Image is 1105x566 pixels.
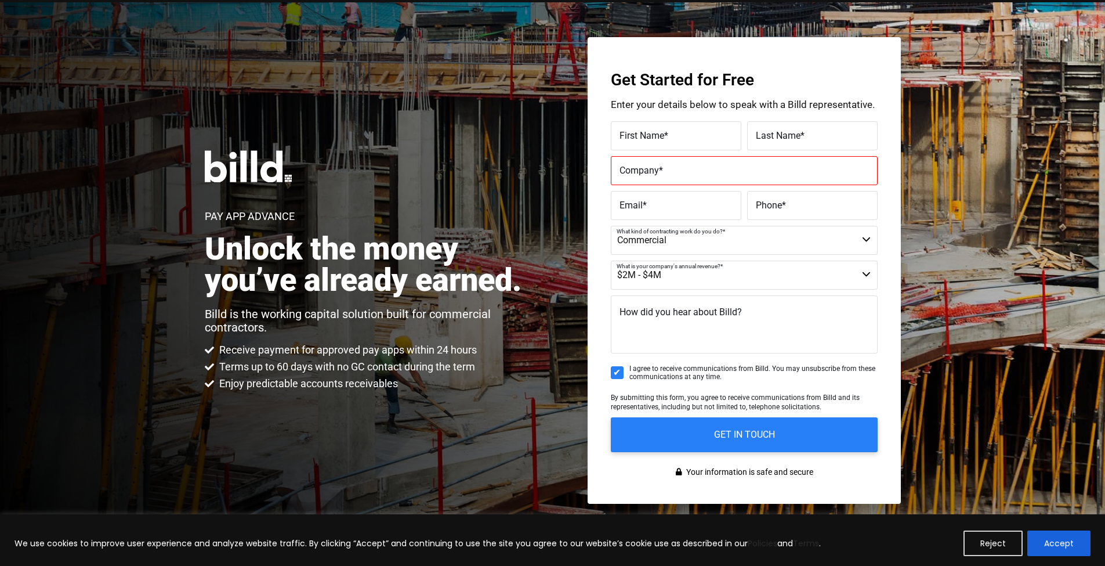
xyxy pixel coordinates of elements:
[619,307,742,318] span: How did you hear about Billd?
[611,394,860,411] span: By submitting this form, you agree to receive communications from Billd and its representatives, ...
[611,417,878,452] input: GET IN TOUCH
[216,360,475,374] span: Terms up to 60 days with no GC contact during the term
[205,233,534,296] h2: Unlock the money you’ve already earned.
[611,366,624,379] input: I agree to receive communications from Billd. You may unsubscribe from these communications at an...
[1027,531,1090,556] button: Accept
[611,72,878,88] h3: Get Started for Free
[963,531,1023,556] button: Reject
[756,200,782,211] span: Phone
[611,100,878,110] p: Enter your details below to speak with a Billd representative.
[793,538,819,549] a: Terms
[619,130,664,141] span: First Name
[748,538,777,549] a: Policies
[629,365,878,381] span: I agree to receive communications from Billd. You may unsubscribe from these communications at an...
[756,130,800,141] span: Last Name
[216,343,477,357] span: Receive payment for approved pay apps within 24 hours
[619,165,659,176] span: Company
[205,308,534,334] p: Billd is the working capital solution built for commercial contractors.
[216,377,398,391] span: Enjoy predictable accounts receivables
[683,464,813,481] span: Your information is safe and secure
[619,200,643,211] span: Email
[15,536,821,550] p: We use cookies to improve user experience and analyze website traffic. By clicking “Accept” and c...
[205,211,295,222] h1: Pay App Advance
